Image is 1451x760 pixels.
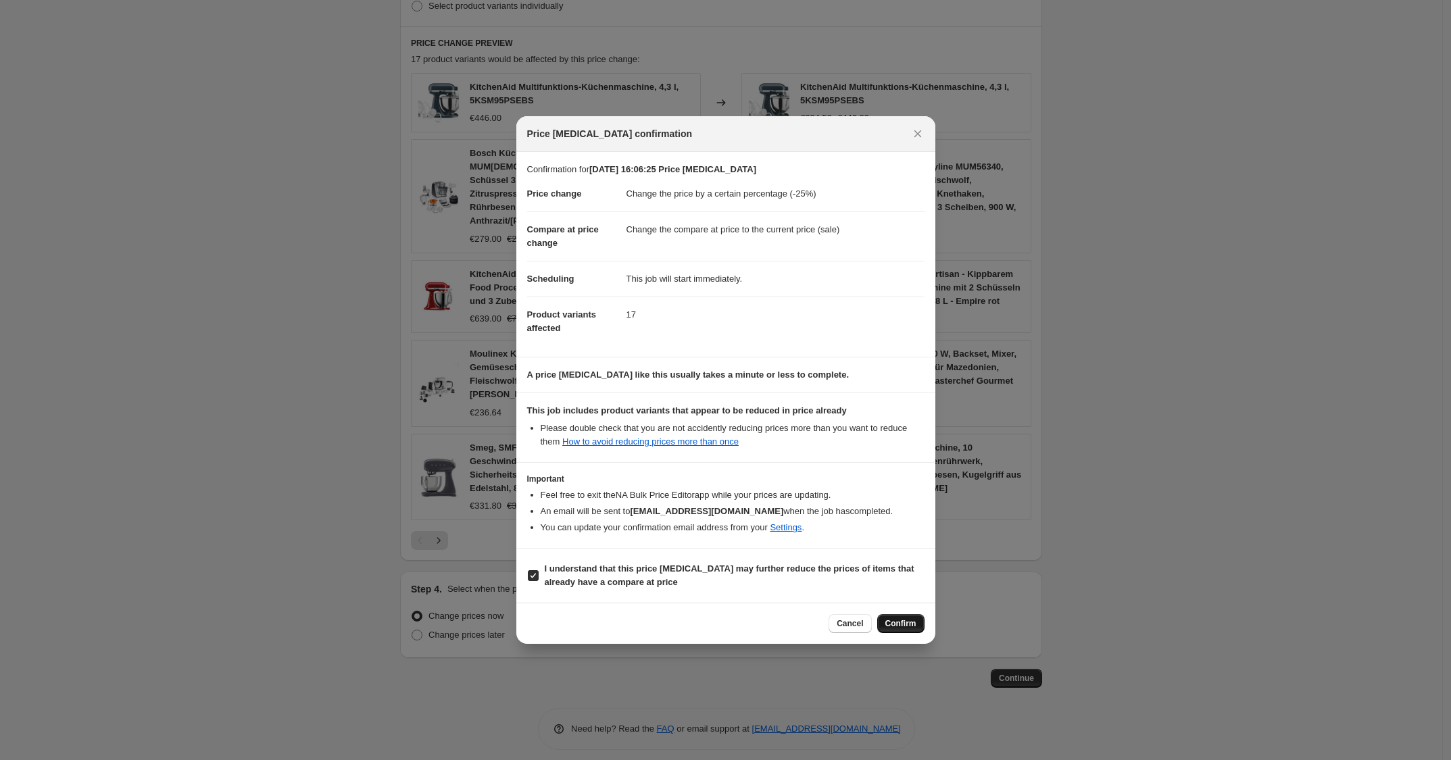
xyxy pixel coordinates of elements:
b: A price [MEDICAL_DATA] like this usually takes a minute or less to complete. [527,370,850,380]
span: Product variants affected [527,309,597,333]
dd: This job will start immediately. [626,261,925,297]
a: Settings [770,522,802,532]
span: Compare at price change [527,224,599,248]
p: Confirmation for [527,163,925,176]
li: Feel free to exit the NA Bulk Price Editor app while your prices are updating. [541,488,925,502]
h3: Important [527,474,925,484]
li: An email will be sent to when the job has completed . [541,505,925,518]
a: How to avoid reducing prices more than once [562,436,739,447]
span: Price change [527,188,582,199]
button: Close [908,124,927,143]
span: Price [MEDICAL_DATA] confirmation [527,127,693,141]
li: You can update your confirmation email address from your . [541,521,925,534]
dd: Change the price by a certain percentage (-25%) [626,176,925,211]
button: Cancel [829,614,871,633]
b: [DATE] 16:06:25 Price [MEDICAL_DATA] [589,164,756,174]
span: Cancel [837,618,863,629]
button: Confirm [877,614,925,633]
span: Confirm [885,618,916,629]
dd: 17 [626,297,925,332]
dd: Change the compare at price to the current price (sale) [626,211,925,247]
b: [EMAIL_ADDRESS][DOMAIN_NAME] [630,506,783,516]
b: I understand that this price [MEDICAL_DATA] may further reduce the prices of items that already h... [545,563,914,587]
b: This job includes product variants that appear to be reduced in price already [527,405,847,415]
span: Scheduling [527,274,574,284]
li: Please double check that you are not accidently reducing prices more than you want to reduce them [541,422,925,449]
